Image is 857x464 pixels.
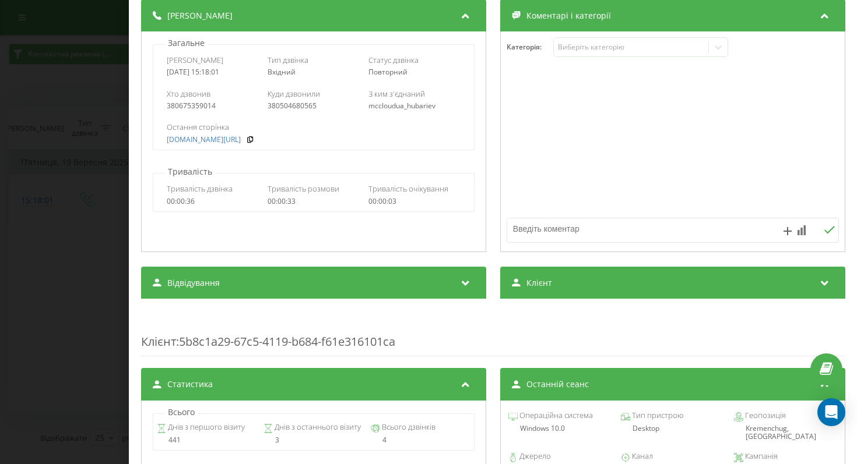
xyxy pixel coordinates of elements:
[267,88,319,99] span: Куди дзвонили
[380,422,435,433] span: Всього дзвінків
[368,183,448,194] span: Тривалість очікування
[630,410,683,422] span: Тип пристрою
[267,102,359,110] div: 380504680565
[267,183,339,194] span: Тривалість розмови
[506,43,553,51] h4: Категорія :
[141,310,845,356] div: : 5b8c1a29-67c5-4119-b684-f61e316101ca
[517,451,550,462] span: Джерело
[368,55,418,65] span: Статус дзвінка
[166,136,240,144] a: [DOMAIN_NAME][URL]
[371,436,470,444] div: 4
[166,122,229,132] span: Остання сторінка
[166,68,258,76] div: [DATE] 15:18:01
[743,410,785,422] span: Геопозиція
[267,67,295,77] span: Вхідний
[368,197,460,206] div: 00:00:03
[165,406,198,418] p: Всього
[621,424,724,433] div: Desktop
[264,436,363,444] div: 3
[166,88,210,99] span: Хто дзвонив
[368,102,460,110] div: mccloudua_hubariev
[733,424,837,441] div: Kremenchug, [GEOGRAPHIC_DATA]
[141,334,176,349] span: Клієнт
[165,166,215,178] p: Тривалість
[267,55,308,65] span: Тип дзвінка
[156,436,256,444] div: 441
[166,55,223,65] span: [PERSON_NAME]
[165,37,208,49] p: Загальне
[267,197,359,206] div: 00:00:33
[368,67,407,77] span: Повторний
[368,88,424,99] span: З ким з'єднаний
[630,451,653,462] span: Канал
[167,277,220,289] span: Відвідування
[817,398,845,426] div: Open Intercom Messenger
[526,277,552,289] span: Клієнт
[167,10,233,22] span: [PERSON_NAME]
[526,378,588,390] span: Останній сеанс
[166,183,232,194] span: Тривалість дзвінка
[166,197,258,206] div: 00:00:36
[166,422,244,433] span: Днів з першого візиту
[526,10,610,22] span: Коментарі і категорії
[167,378,213,390] span: Статистика
[166,102,258,110] div: 380675359014
[558,42,704,52] div: Виберіть категорію
[743,451,777,462] span: Кампанія
[508,424,611,433] div: Windows 10.0
[273,422,361,433] span: Днів з останнього візиту
[517,410,592,422] span: Операційна система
